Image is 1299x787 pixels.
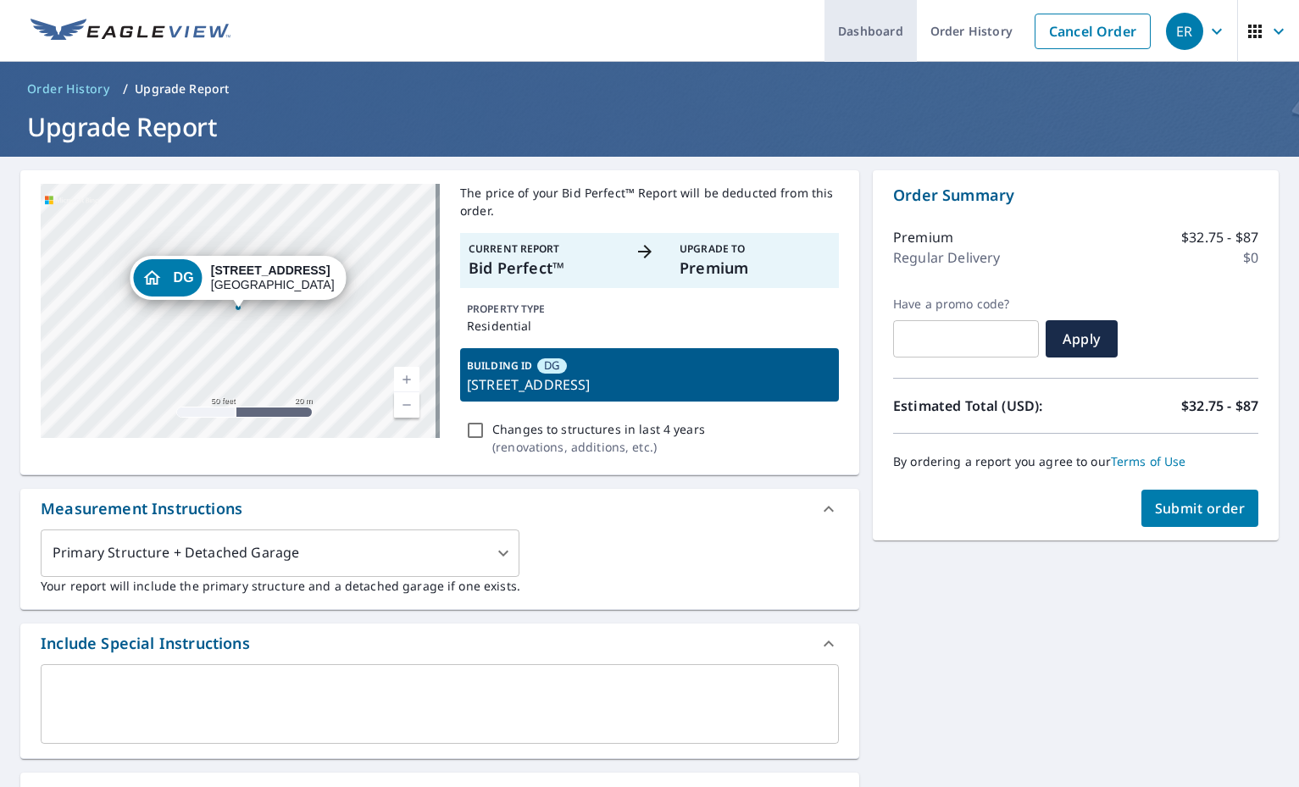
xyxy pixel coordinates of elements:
img: EV Logo [31,19,230,44]
p: Order Summary [893,184,1258,207]
li: / [123,79,128,99]
a: Terms of Use [1111,453,1186,469]
div: Dropped pin, building DG, Residential property, 14127 N 64th Plz Omaha, NE 68152 [130,256,346,308]
p: Changes to structures in last 4 years [492,420,705,438]
a: Order History [20,75,116,103]
p: BUILDING ID [467,358,532,373]
div: Primary Structure + Detached Garage [41,529,519,577]
span: DG [173,271,193,284]
span: Order History [27,80,109,97]
p: Bid Perfect™ [469,257,619,280]
p: Upgrade Report [135,80,229,97]
p: Upgrade To [680,241,830,257]
p: ( renovations, additions, etc. ) [492,438,705,456]
nav: breadcrumb [20,75,1279,103]
div: ER [1166,13,1203,50]
p: $32.75 - $87 [1181,227,1258,247]
a: Cancel Order [1035,14,1151,49]
span: DG [544,357,559,374]
p: Your report will include the primary structure and a detached garage if one exists. [41,577,839,595]
strong: [STREET_ADDRESS] [211,263,330,277]
a: Current Level 19, Zoom In [394,367,419,392]
button: Submit order [1141,490,1259,527]
div: Measurement Instructions [20,489,859,529]
p: By ordering a report you agree to our [893,454,1258,469]
a: Current Level 19, Zoom Out [394,392,419,418]
p: Premium [680,257,830,280]
div: Measurement Instructions [41,497,242,520]
p: PROPERTY TYPE [467,302,832,317]
div: Include Special Instructions [20,624,859,664]
p: Residential [467,317,832,335]
h1: Upgrade Report [20,109,1279,144]
span: Submit order [1155,499,1246,518]
label: Have a promo code? [893,297,1039,312]
p: $32.75 - $87 [1181,396,1258,416]
p: [STREET_ADDRESS] [467,374,832,395]
div: [GEOGRAPHIC_DATA] [211,263,335,292]
button: Apply [1046,320,1118,357]
p: Current Report [469,241,619,257]
p: Premium [893,227,953,247]
p: Regular Delivery [893,247,1000,268]
p: The price of your Bid Perfect™ Report will be deducted from this order. [460,184,839,219]
div: Include Special Instructions [41,632,250,655]
p: $0 [1243,247,1258,268]
p: Estimated Total (USD): [893,396,1076,416]
span: Apply [1059,330,1104,348]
